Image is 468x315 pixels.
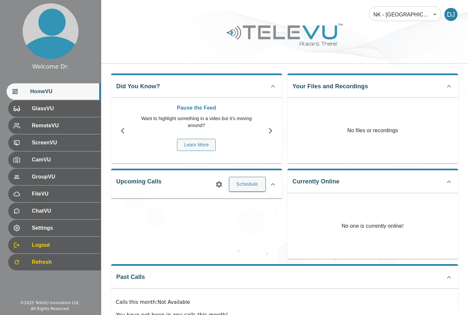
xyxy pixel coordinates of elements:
[32,156,96,164] span: CamVU
[8,237,101,253] div: Logout
[32,241,96,249] span: Logout
[32,258,96,266] span: Refresh
[138,115,256,129] p: Want to highlight something in a video but it's moving around?
[30,88,96,95] span: HomeVU
[229,177,266,191] button: Schedule
[8,169,101,185] div: GroupVU
[32,207,96,215] span: ChatVU
[32,139,96,147] span: ScreenVU
[177,139,216,151] button: Learn More
[32,190,96,198] span: FileVU
[8,220,101,236] div: Settings
[444,8,457,21] div: DJ
[7,83,101,100] div: HomeVU
[8,135,101,151] div: ScreenVU
[31,306,69,312] div: All Rights Reserved
[20,300,79,306] div: © 2025 TeleVU Innovation Ltd.
[342,193,404,259] p: No one is currently online!
[8,203,101,219] div: ChatVU
[8,152,101,168] div: CamVU
[116,299,453,306] p: Calls this month : Not Available
[8,117,101,134] div: RemoteVU
[138,104,256,112] p: Pause the Feed
[32,105,96,113] span: GlassVU
[32,224,96,232] span: Settings
[369,5,441,24] div: NK - [GEOGRAPHIC_DATA] - [PERSON_NAME]
[32,62,68,71] div: Welcome Dr.
[226,21,344,48] img: Logo
[8,254,101,270] div: Refresh
[8,186,101,202] div: FileVU
[287,98,458,163] p: No files or recordings
[32,173,96,181] span: GroupVU
[32,122,96,130] span: RemoteVU
[8,100,101,117] div: GlassVU
[23,3,78,59] img: profile.png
